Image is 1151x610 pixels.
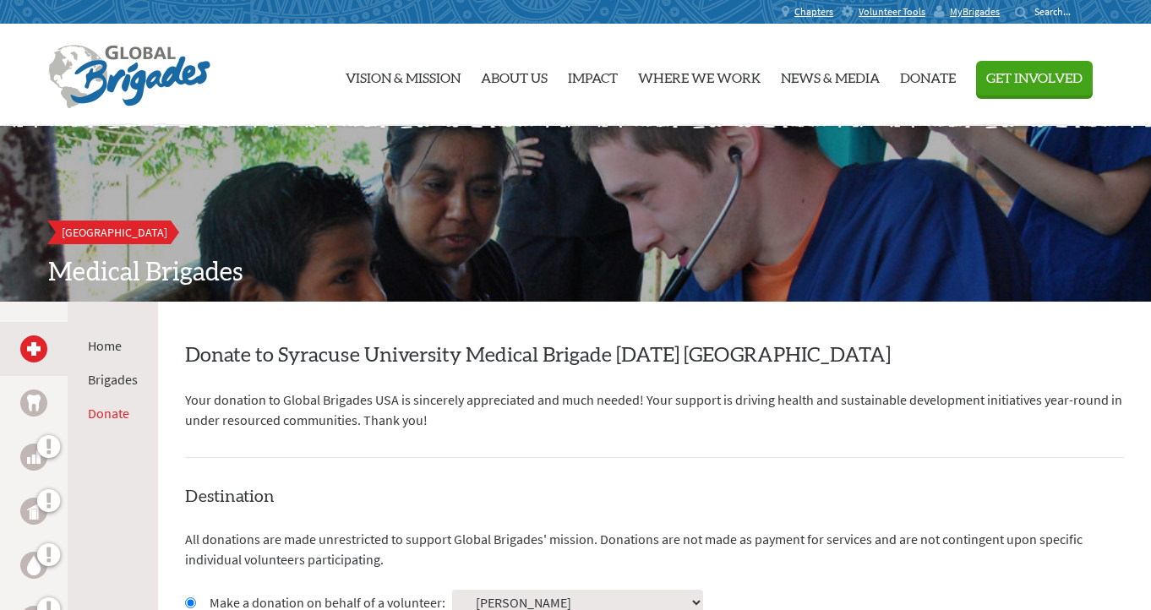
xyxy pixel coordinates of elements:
a: Donate [88,405,129,422]
span: Volunteer Tools [859,5,925,19]
input: Search... [1034,5,1083,18]
a: Impact [568,31,618,119]
p: All donations are made unrestricted to support Global Brigades' mission. Donations are not made a... [185,529,1124,569]
li: Brigades [88,369,138,389]
h4: Destination [185,485,1124,509]
img: Public Health [27,503,41,520]
a: Home [88,337,122,354]
li: Donate [88,403,138,423]
a: Dental [20,389,47,417]
img: Dental [27,395,41,411]
img: Water [27,555,41,575]
li: Home [88,335,138,356]
a: Business [20,444,47,471]
img: Medical [27,342,41,356]
span: Chapters [794,5,833,19]
a: Medical [20,335,47,362]
img: Business [27,450,41,464]
a: Water [20,552,47,579]
a: Vision & Mission [346,31,461,119]
a: News & Media [781,31,880,119]
a: Where We Work [638,31,761,119]
span: MyBrigades [950,5,1000,19]
img: Global Brigades Logo [48,45,210,109]
p: Your donation to Global Brigades USA is sincerely appreciated and much needed! Your support is dr... [185,389,1124,430]
span: [GEOGRAPHIC_DATA] [62,225,167,240]
a: Donate [900,31,956,119]
a: Brigades [88,371,138,388]
a: Public Health [20,498,47,525]
h2: Donate to Syracuse University Medical Brigade [DATE] [GEOGRAPHIC_DATA] [185,342,1124,369]
button: Get Involved [976,61,1093,95]
a: About Us [481,31,548,119]
a: [GEOGRAPHIC_DATA] [48,221,181,244]
span: Get Involved [986,72,1083,85]
h2: Medical Brigades [48,258,1103,288]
